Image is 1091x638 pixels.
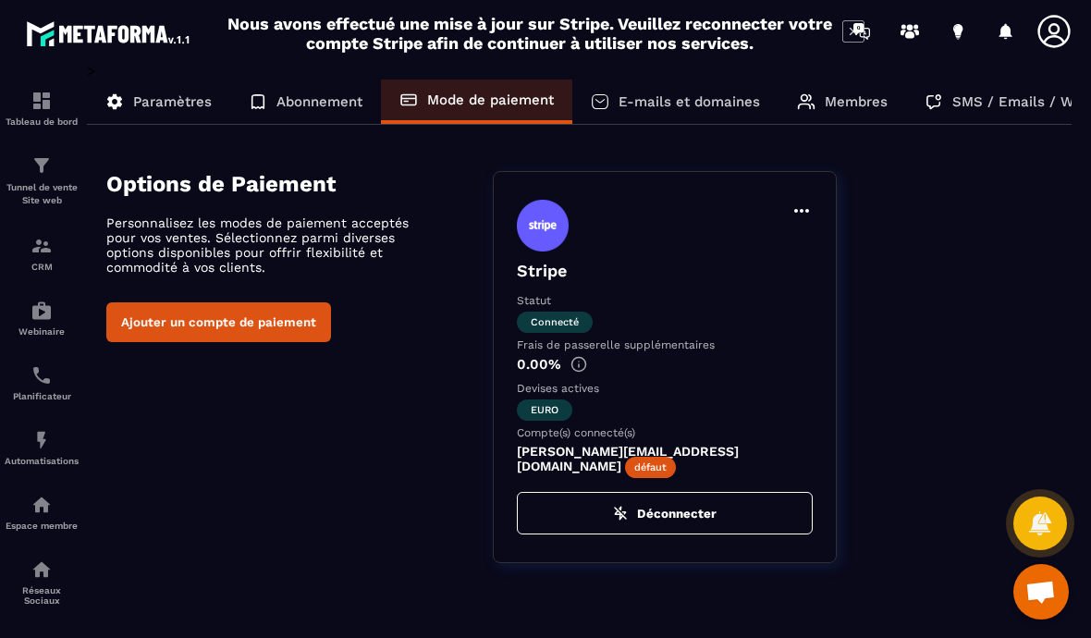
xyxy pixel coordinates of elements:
[31,235,53,257] img: formation
[517,356,813,373] p: 0.00%
[5,585,79,606] p: Réseaux Sociaux
[5,480,79,545] a: automationsautomationsEspace membre
[517,399,572,421] span: euro
[5,415,79,480] a: automationsautomationsAutomatisations
[31,429,53,451] img: automations
[5,181,79,207] p: Tunnel de vente Site web
[517,444,813,473] p: [PERSON_NAME][EMAIL_ADDRESS][DOMAIN_NAME]
[825,93,888,110] p: Membres
[106,215,430,275] p: Personnalisez les modes de paiement acceptés pour vos ventes. Sélectionnez parmi diverses options...
[227,14,833,53] h2: Nous avons effectué une mise à jour sur Stripe. Veuillez reconnecter votre compte Stripe afin de ...
[106,302,331,342] button: Ajouter un compte de paiement
[31,154,53,177] img: formation
[26,17,192,50] img: logo
[31,364,53,386] img: scheduler
[5,286,79,350] a: automationsautomationsWebinaire
[5,262,79,272] p: CRM
[5,76,79,141] a: formationformationTableau de bord
[517,312,593,333] span: Connecté
[106,171,493,197] h4: Options de Paiement
[517,382,813,395] p: Devises actives
[276,93,362,110] p: Abonnement
[5,456,79,466] p: Automatisations
[5,545,79,620] a: social-networksocial-networkRéseaux Sociaux
[5,391,79,401] p: Planificateur
[625,457,676,478] span: défaut
[517,338,813,351] p: Frais de passerelle supplémentaires
[31,300,53,322] img: automations
[517,294,813,307] p: Statut
[5,350,79,415] a: schedulerschedulerPlanificateur
[427,92,554,108] p: Mode de paiement
[5,521,79,531] p: Espace membre
[517,426,813,439] p: Compte(s) connecté(s)
[570,356,587,373] img: info-gr.5499bf25.svg
[133,93,212,110] p: Paramètres
[613,506,628,521] img: zap-off.84e09383.svg
[5,141,79,221] a: formationformationTunnel de vente Site web
[517,200,569,252] img: stripe.9bed737a.svg
[31,494,53,516] img: automations
[5,117,79,127] p: Tableau de bord
[31,90,53,112] img: formation
[87,62,1073,591] div: >
[517,261,813,280] p: Stripe
[619,93,760,110] p: E-mails et domaines
[1013,564,1069,620] a: Ouvrir le chat
[5,326,79,337] p: Webinaire
[31,558,53,581] img: social-network
[517,492,813,534] button: Déconnecter
[5,221,79,286] a: formationformationCRM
